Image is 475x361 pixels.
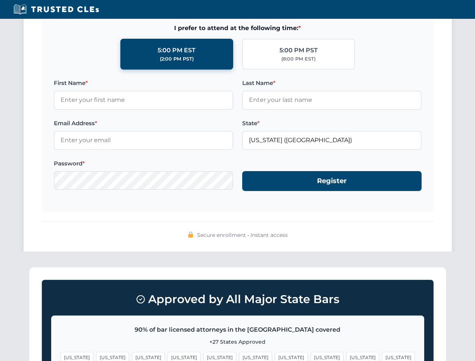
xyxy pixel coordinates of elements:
[188,232,194,238] img: 🔒
[242,131,422,150] input: Florida (FL)
[242,171,422,191] button: Register
[158,46,196,55] div: 5:00 PM EST
[242,79,422,88] label: Last Name
[279,46,318,55] div: 5:00 PM PST
[54,131,233,150] input: Enter your email
[54,79,233,88] label: First Name
[54,23,422,33] span: I prefer to attend at the following time:
[242,119,422,128] label: State
[61,338,415,346] p: +27 States Approved
[61,325,415,335] p: 90% of bar licensed attorneys in the [GEOGRAPHIC_DATA] covered
[54,159,233,168] label: Password
[160,55,194,63] div: (2:00 PM PST)
[281,55,316,63] div: (8:00 PM EST)
[51,289,424,309] h3: Approved by All Major State Bars
[54,91,233,109] input: Enter your first name
[242,91,422,109] input: Enter your last name
[197,231,288,239] span: Secure enrollment • Instant access
[11,4,101,15] img: Trusted CLEs
[54,119,233,128] label: Email Address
